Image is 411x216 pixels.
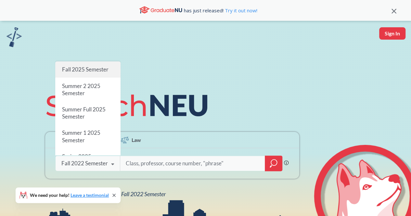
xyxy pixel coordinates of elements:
[125,157,260,170] input: Class, professor, course number, "phrase"
[224,7,257,14] a: Try it out now!
[71,192,109,198] a: Leave a testimonial
[379,27,405,40] button: Sign In
[61,160,108,167] div: Fall 2022 Semester
[62,106,105,120] span: Summer Full 2025 Semester
[270,159,277,168] svg: magnifying glass
[62,66,108,73] span: Fall 2025 Semester
[30,193,109,197] span: We need your help!
[6,27,22,49] a: sandbox logo
[62,130,100,144] span: Summer 1 2025 Semester
[184,7,257,14] span: has just released!
[109,190,166,197] span: NEU Fall 2022 Semester
[61,190,166,197] span: View all classes for
[6,27,22,47] img: sandbox logo
[265,156,282,171] div: magnifying glass
[132,136,141,144] span: Law
[62,153,91,167] span: Spring 2025 Semester
[62,83,100,96] span: Summer 2 2025 Semester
